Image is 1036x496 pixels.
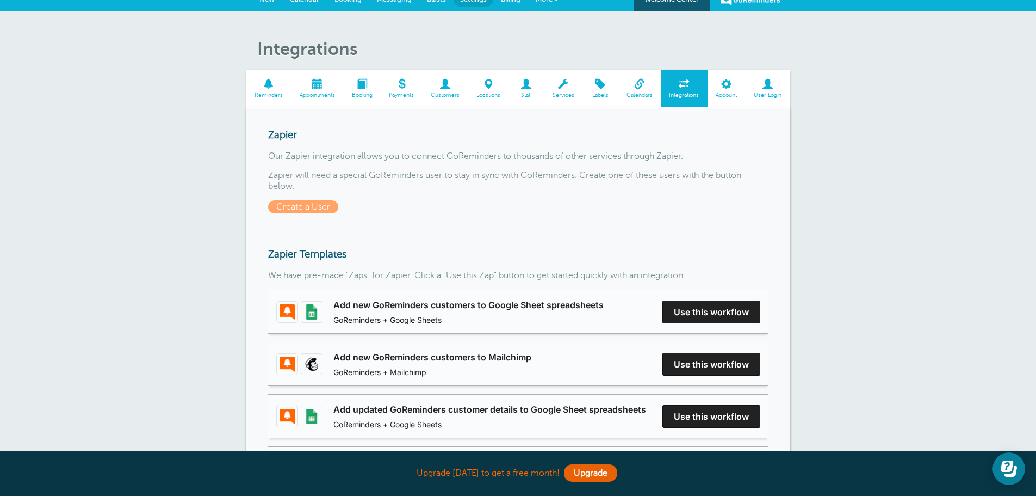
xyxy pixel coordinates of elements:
[992,452,1025,485] iframe: Resource center
[468,70,509,107] a: Locations
[268,151,768,162] p: Our Zapier integration allows you to connect GoReminders to thousands of other services through Z...
[268,248,768,260] h3: Zapier Templates
[564,464,617,482] a: Upgrade
[623,92,655,99] span: Calendars
[268,170,768,191] p: Zapier will need a special GoReminders user to stay in sync with GoReminders. Create one of these...
[268,129,768,141] h3: Zapier
[268,202,343,212] a: Create a User
[751,92,785,99] span: User Login
[549,92,577,99] span: Services
[746,70,790,107] a: User Login
[708,70,746,107] a: Account
[514,92,538,99] span: Staff
[343,70,381,107] a: Booking
[246,70,291,107] a: Reminders
[474,92,504,99] span: Locations
[423,70,468,107] a: Customers
[428,92,463,99] span: Customers
[296,92,338,99] span: Appointments
[257,39,790,59] h1: Integrations
[713,92,740,99] span: Account
[246,462,790,485] div: Upgrade [DATE] to get a free month!
[618,70,661,107] a: Calendars
[291,70,343,107] a: Appointments
[666,92,702,99] span: Integrations
[268,271,768,281] p: We have pre-made "Zaps" for Zapier. Click a "Use this Zap" button to get started quickly with an ...
[588,92,612,99] span: Labels
[508,70,544,107] a: Staff
[268,200,338,213] span: Create a User
[252,92,286,99] span: Reminders
[544,70,582,107] a: Services
[582,70,618,107] a: Labels
[381,70,423,107] a: Payments
[349,92,375,99] span: Booking
[386,92,417,99] span: Payments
